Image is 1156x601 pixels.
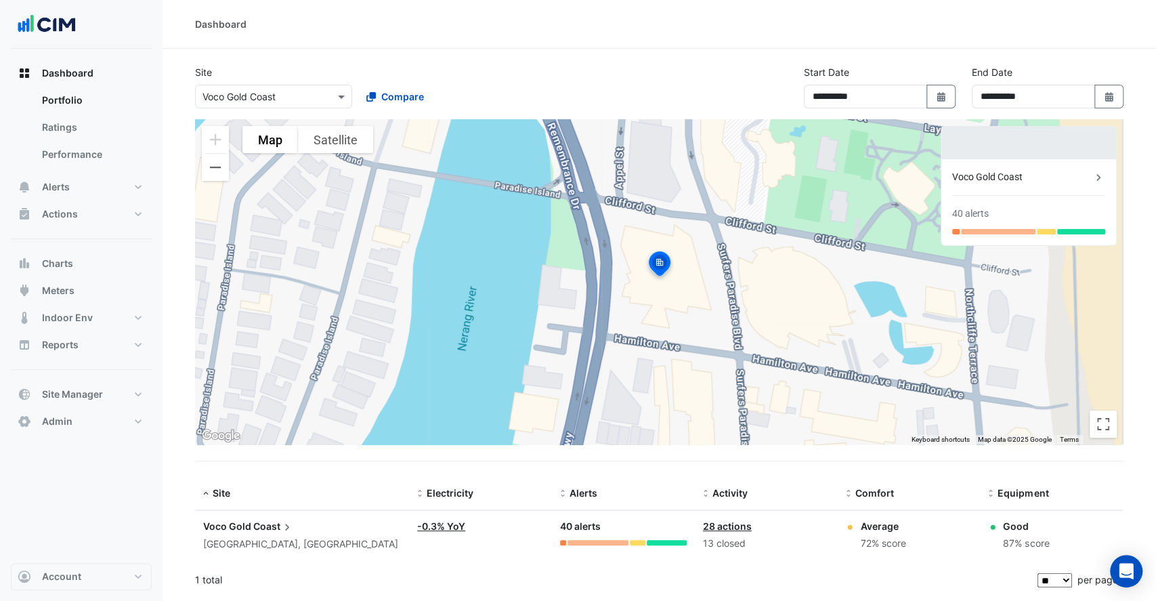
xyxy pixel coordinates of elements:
div: 87% score [1003,536,1049,552]
div: 1 total [195,563,1035,597]
button: Charts [11,250,152,277]
button: Reports [11,331,152,358]
app-icon: Alerts [18,180,31,194]
app-icon: Indoor Env [18,311,31,325]
div: Good [1003,519,1049,533]
span: Alerts [42,180,70,194]
button: Site Manager [11,381,152,408]
button: Keyboard shortcuts [912,435,970,444]
div: Voco Gold Coast [952,170,1092,184]
span: Comfort [855,487,893,499]
div: Dashboard [195,17,247,31]
div: 13 closed [703,536,830,552]
a: Portfolio [31,87,152,114]
span: Voco Gold [203,520,251,532]
button: Show satellite imagery [298,126,373,153]
div: 40 alerts [560,519,687,535]
label: End Date [972,65,1012,79]
div: 72% score [860,536,905,552]
img: site-pin-selected.svg [645,249,675,282]
span: Compare [381,89,424,104]
span: Account [42,570,81,583]
div: Average [860,519,905,533]
span: Dashboard [42,66,93,80]
a: Terms (opens in new tab) [1060,436,1079,443]
fa-icon: Select Date [935,91,947,102]
button: Meters [11,277,152,304]
app-icon: Site Manager [18,388,31,401]
button: Admin [11,408,152,435]
span: Alerts [570,487,597,499]
div: 40 alerts [952,207,989,221]
button: Show street map [242,126,298,153]
button: Account [11,563,152,590]
fa-icon: Select Date [1103,91,1115,102]
div: Open Intercom Messenger [1110,555,1142,587]
app-icon: Actions [18,207,31,221]
span: Electricity [427,487,473,499]
button: Toggle fullscreen view [1090,411,1117,438]
a: Open this area in Google Maps (opens a new window) [198,427,243,444]
div: Dashboard [11,87,152,173]
span: Equipment [998,487,1048,499]
span: Reports [42,338,79,352]
button: Indoor Env [11,304,152,331]
button: Dashboard [11,60,152,87]
span: Activity [712,487,748,499]
div: [GEOGRAPHIC_DATA], [GEOGRAPHIC_DATA] [203,537,401,552]
app-icon: Reports [18,338,31,352]
span: Indoor Env [42,311,93,325]
label: Start Date [804,65,849,79]
app-icon: Meters [18,284,31,297]
app-icon: Dashboard [18,66,31,80]
span: Coast [253,519,294,534]
button: Zoom in [202,126,229,153]
a: -0.3% YoY [417,520,465,532]
button: Actions [11,201,152,228]
span: Charts [42,257,73,270]
span: Site [213,487,230,499]
label: Site [195,65,212,79]
span: Meters [42,284,74,297]
a: 28 actions [703,520,752,532]
button: Alerts [11,173,152,201]
span: Map data ©2025 Google [978,436,1052,443]
span: Actions [42,207,78,221]
span: per page [1077,574,1118,585]
button: Zoom out [202,154,229,181]
a: Performance [31,141,152,168]
button: Compare [358,85,433,108]
span: Admin [42,415,72,428]
span: Site Manager [42,388,103,401]
img: Company Logo [16,11,77,38]
app-icon: Charts [18,257,31,270]
app-icon: Admin [18,415,31,428]
a: Ratings [31,114,152,141]
img: Google [198,427,243,444]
